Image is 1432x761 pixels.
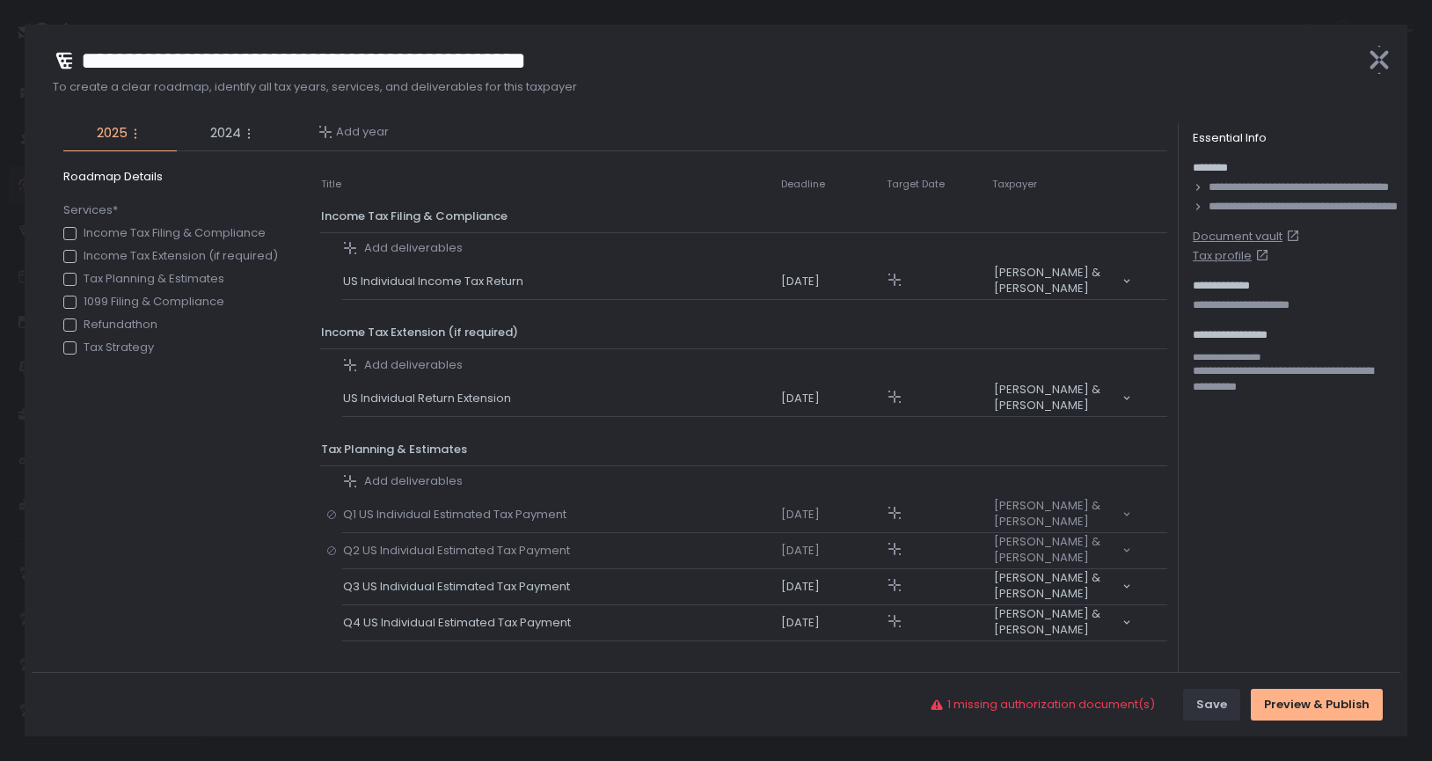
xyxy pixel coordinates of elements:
span: [PERSON_NAME] & [PERSON_NAME] [994,498,1121,530]
input: Search for option [994,638,1121,640]
div: Search for option [992,382,1132,415]
span: 2024 [210,123,241,143]
span: Roadmap Details [63,169,285,185]
td: [DATE] [780,605,886,641]
th: Target Date [886,169,991,201]
span: [PERSON_NAME] & [PERSON_NAME] [994,570,1121,602]
div: Search for option [992,265,1132,298]
input: Search for option [994,296,1121,298]
td: [DATE] [780,497,886,533]
button: Add year [318,124,389,140]
div: Save [1196,697,1227,713]
div: Search for option [992,498,1132,531]
a: Tax profile [1193,248,1393,264]
input: Search for option [994,566,1121,567]
td: [DATE] [780,381,886,417]
span: [PERSON_NAME] & [PERSON_NAME] [994,265,1121,296]
span: Q4 US Individual Estimated Tax Payment [343,615,578,631]
td: [DATE] [780,569,886,605]
div: Preview & Publish [1264,697,1370,713]
button: Save [1183,689,1240,721]
div: Search for option [992,570,1132,604]
span: Services* [63,202,278,218]
span: To create a clear roadmap, identify all tax years, services, and deliverables for this taxpayer [53,79,1351,95]
span: Add deliverables [364,357,463,373]
th: Taxpayer [991,169,1133,201]
th: Title [320,169,342,201]
div: Essential Info [1193,130,1393,146]
input: Search for option [994,602,1121,604]
th: Deadline [780,169,886,201]
span: Income Tax Extension (if required) [321,324,518,340]
span: Q1 US Individual Estimated Tax Payment [343,507,574,523]
span: Q3 US Individual Estimated Tax Payment [343,579,577,595]
span: US Individual Income Tax Return [343,274,530,289]
a: Document vault [1193,229,1393,245]
input: Search for option [994,530,1121,531]
span: 2025 [97,123,128,143]
span: Add deliverables [364,473,463,489]
td: [DATE] [780,264,886,300]
span: Q2 US Individual Estimated Tax Payment [343,543,577,559]
input: Search for option [994,413,1121,415]
span: Add deliverables [364,240,463,256]
button: Preview & Publish [1251,689,1383,721]
span: [PERSON_NAME] & [PERSON_NAME] [994,606,1121,638]
span: US Individual Return Extension [343,391,518,406]
span: Income Tax Filing & Compliance [321,208,508,224]
div: Search for option [992,606,1132,640]
span: 1 missing authorization document(s) [947,697,1155,713]
div: Search for option [992,534,1132,567]
td: [DATE] [780,533,886,569]
span: [PERSON_NAME] & [PERSON_NAME] [994,534,1121,566]
span: Tax Planning & Estimates [321,441,467,457]
span: [PERSON_NAME] & [PERSON_NAME] [994,382,1121,413]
